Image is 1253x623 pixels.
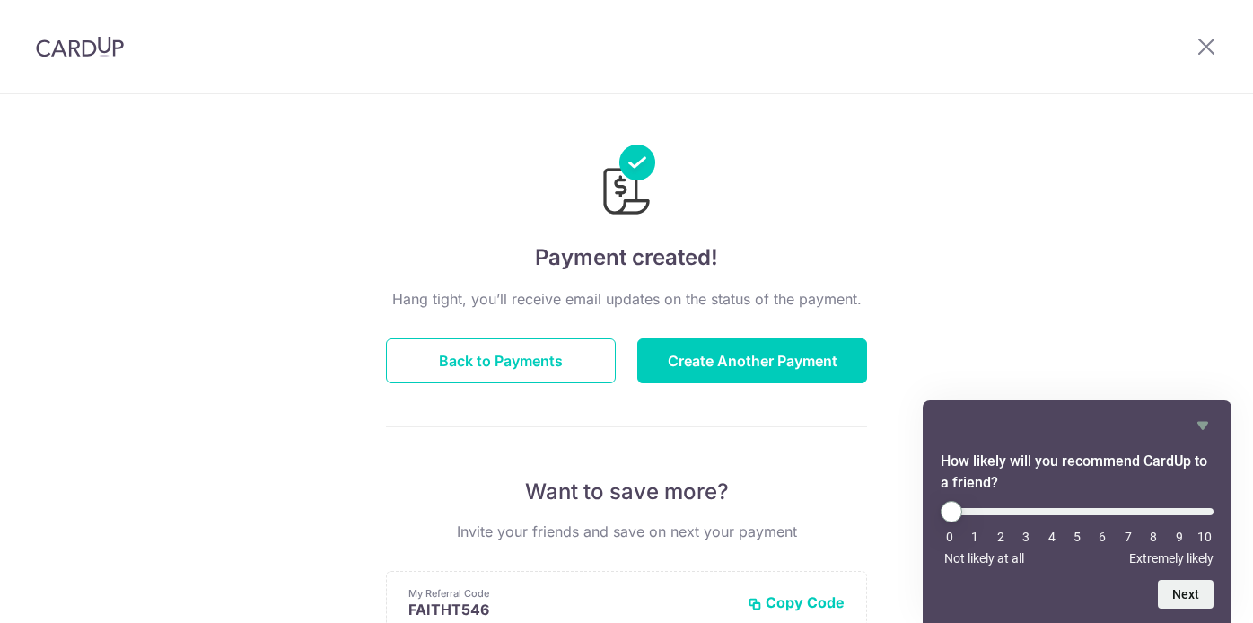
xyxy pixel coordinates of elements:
[941,415,1214,609] div: How likely will you recommend CardUp to a friend? Select an option from 0 to 10, with 0 being Not...
[36,36,124,57] img: CardUp
[748,593,845,611] button: Copy Code
[1144,530,1162,544] li: 8
[1196,530,1214,544] li: 10
[598,145,655,220] img: Payments
[408,601,733,619] p: FAITHT546
[944,551,1024,566] span: Not likely at all
[1129,551,1214,566] span: Extremely likely
[992,530,1010,544] li: 2
[941,451,1214,494] h2: How likely will you recommend CardUp to a friend? Select an option from 0 to 10, with 0 being Not...
[637,338,867,383] button: Create Another Payment
[1093,530,1111,544] li: 6
[941,530,959,544] li: 0
[1158,580,1214,609] button: Next question
[386,478,867,506] p: Want to save more?
[386,338,616,383] button: Back to Payments
[1068,530,1086,544] li: 5
[408,586,733,601] p: My Referral Code
[1170,530,1188,544] li: 9
[1119,530,1137,544] li: 7
[386,521,867,542] p: Invite your friends and save on next your payment
[966,530,984,544] li: 1
[1043,530,1061,544] li: 4
[1017,530,1035,544] li: 3
[941,501,1214,566] div: How likely will you recommend CardUp to a friend? Select an option from 0 to 10, with 0 being Not...
[386,288,867,310] p: Hang tight, you’ll receive email updates on the status of the payment.
[1192,415,1214,436] button: Hide survey
[386,241,867,274] h4: Payment created!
